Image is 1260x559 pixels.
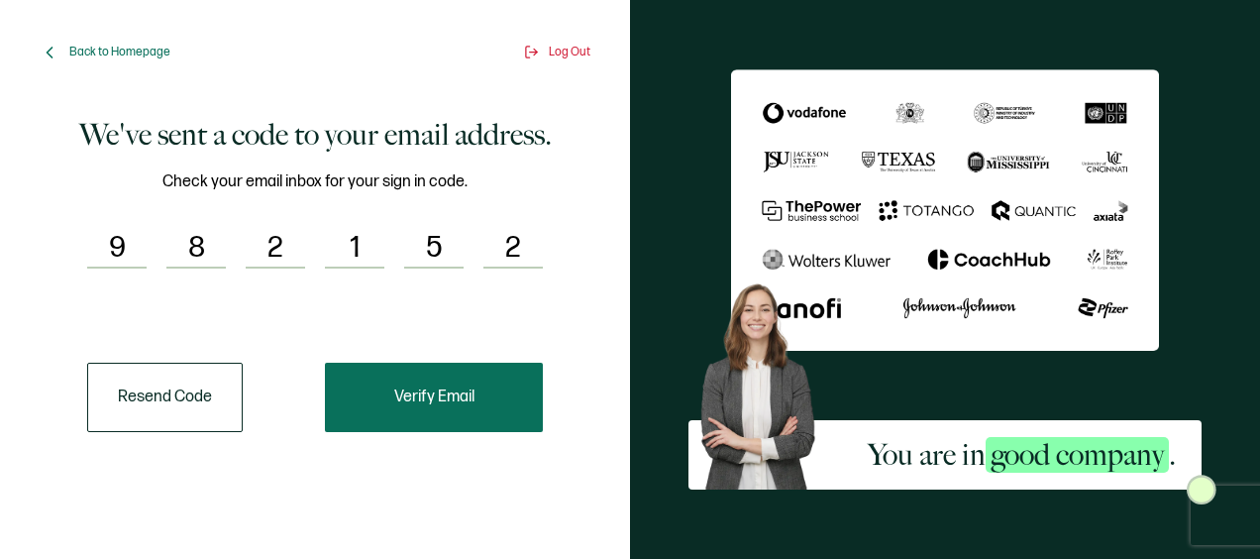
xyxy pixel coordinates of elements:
iframe: Chat Widget [1161,464,1260,559]
img: Sertifier Signup - You are in <span class="strong-h">good company</span>. Hero [688,274,843,490]
span: Back to Homepage [69,45,170,59]
img: Sertifier We've sent a code to your email address. [731,69,1159,352]
span: Verify Email [394,390,474,405]
span: Log Out [549,45,590,59]
h1: We've sent a code to your email address. [79,115,552,155]
button: Resend Code [87,363,243,432]
span: good company [986,437,1169,473]
span: Check your email inbox for your sign in code. [162,169,468,194]
h2: You are in . [868,435,1176,475]
button: Verify Email [325,363,543,432]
